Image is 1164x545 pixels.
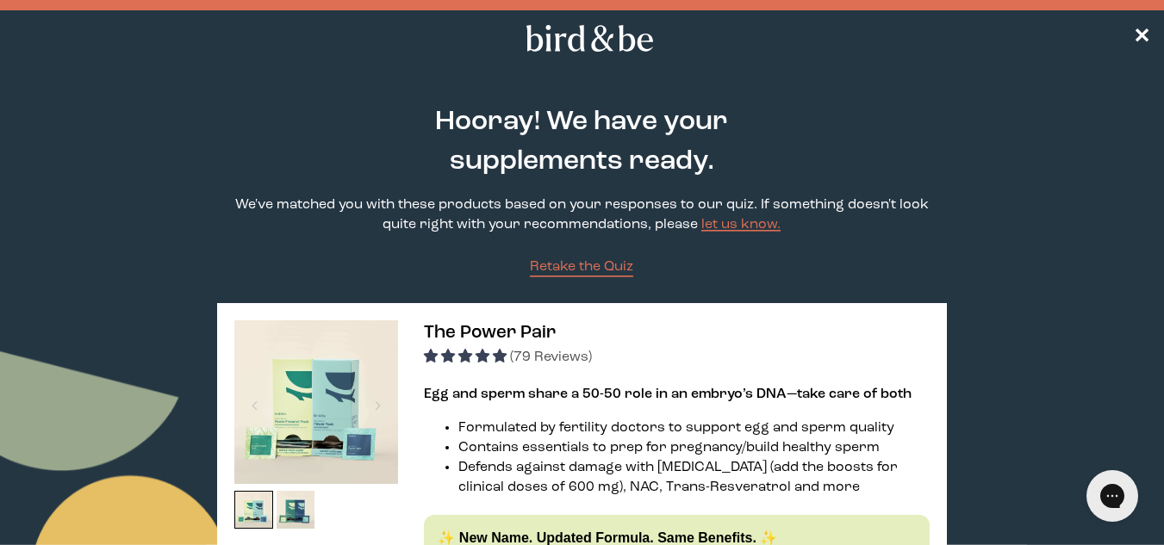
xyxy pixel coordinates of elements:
strong: ✨ New Name. Updated Formula. Same Benefits. ✨ [438,530,777,545]
span: ✕ [1133,28,1150,48]
h2: Hooray! We have your supplements ready. [364,102,801,182]
a: Retake the Quiz [530,257,633,277]
li: Defends against damage with [MEDICAL_DATA] (add the boosts for clinical doses of 600 mg), NAC, Tr... [458,458,929,498]
li: Contains essentials to prep for pregnancy/build healthy sperm [458,438,929,458]
p: We've matched you with these products based on your responses to our quiz. If something doesn't l... [217,195,946,235]
iframe: Gorgias live chat messenger [1078,464,1147,528]
li: Formulated by fertility doctors to support egg and sperm quality [458,418,929,438]
span: The Power Pair [424,324,556,342]
a: ✕ [1133,23,1150,53]
span: Retake the Quiz [530,260,633,274]
span: 4.92 stars [424,350,510,364]
img: thumbnail image [234,320,398,484]
img: thumbnail image [234,491,273,530]
strong: Egg and sperm share a 50-50 role in an embryo’s DNA—take care of both [424,387,912,401]
img: thumbnail image [277,491,315,530]
span: (79 Reviews) [510,350,592,364]
a: let us know. [701,218,781,232]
